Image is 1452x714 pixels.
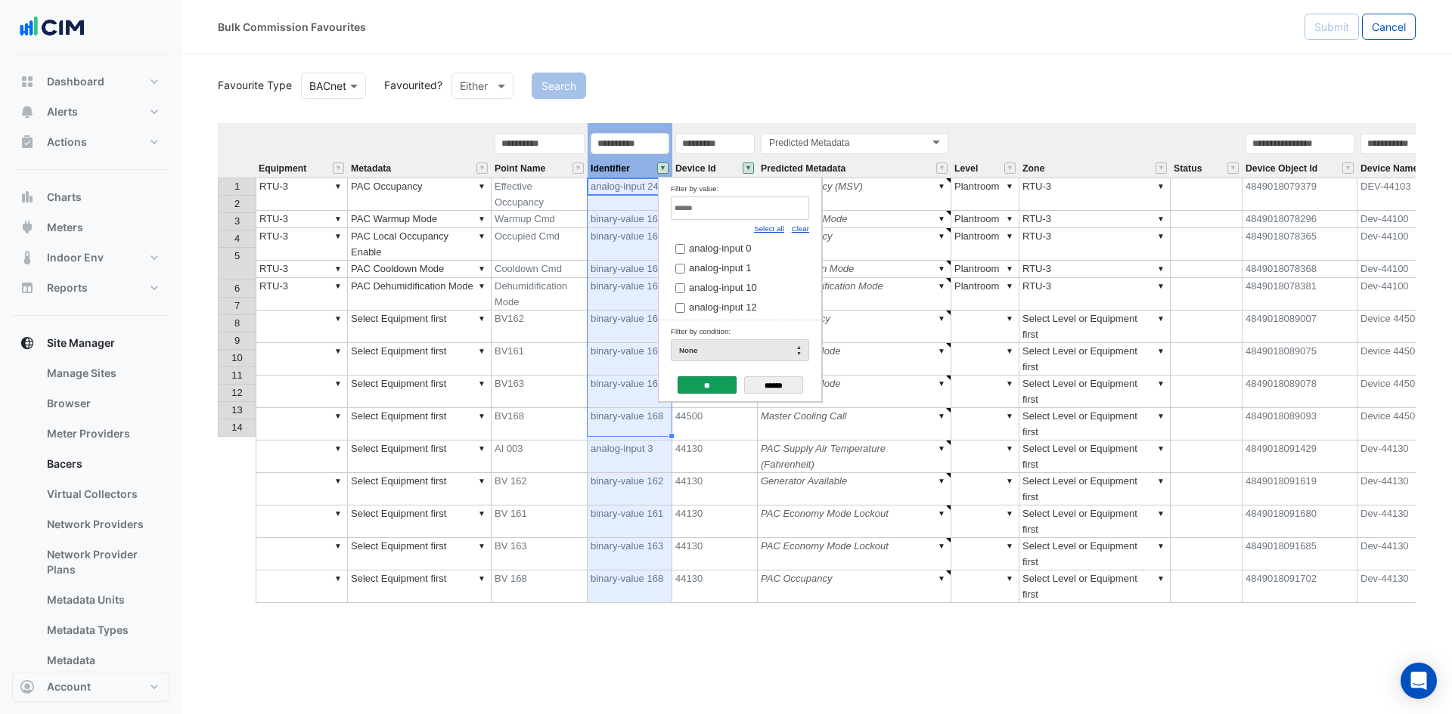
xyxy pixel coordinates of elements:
div: ▼ [332,343,344,359]
a: Metadata [35,645,169,675]
td: Select Equipment first [348,343,492,376]
td: Select Equipment first [348,570,492,603]
app-icon: Indoor Env [20,250,35,265]
div: ▼ [1155,178,1167,194]
td: RTU-3 [1019,278,1171,311]
td: PAC Supply Air Temperature (Fahrenheit) [758,440,951,473]
div: ▼ [935,178,948,194]
td: 44500 [672,408,758,440]
div: ▼ [935,278,948,294]
td: binary-value 161 [588,505,672,538]
span: Dashboard [47,74,104,89]
div: Bulk Commission Favourites [218,19,366,35]
td: BV 163 [492,538,588,570]
span: 5 [234,250,240,261]
span: Metadata [351,164,391,174]
div: Filter by condition: [671,323,809,339]
img: Company Logo [18,12,86,42]
td: binary-value 168 [588,570,672,603]
td: 4849018089078 [1243,376,1357,408]
td: Select Level or Equipment first [1019,473,1171,505]
td: RTU-3 [1019,211,1171,228]
span: Device Object Id [1246,164,1317,174]
td: Unit Occupancy [758,311,951,343]
a: Metadata Types [35,615,169,645]
div: ▼ [935,228,948,244]
app-icon: Site Manager [20,335,35,351]
button: Reports [12,273,169,303]
td: binary-value 163 [588,538,672,570]
span: 8 [234,317,240,329]
div: ▼ [1004,408,1016,424]
span: 3 [234,215,240,227]
a: Virtual Collectors [35,479,169,509]
td: 4849018078296 [1243,211,1357,228]
div: ▼ [935,343,948,359]
td: Plantroom [951,211,1019,228]
span: analog-input 0 [689,243,751,254]
span: 2 [234,198,240,209]
td: analog-input 0 [671,236,798,256]
a: Bacers [35,449,169,479]
td: binary-value 168 [588,408,672,440]
div: ▼ [476,311,488,326]
td: binary-value 161 [588,343,672,376]
span: 6 [234,283,240,294]
td: Action bar [659,366,821,401]
td: RTU-3 [256,261,348,278]
td: 4849018079379 [1243,178,1357,211]
td: analog-input 10 [671,276,798,295]
span: 4 [234,233,240,244]
span: Site Manager [47,335,115,351]
a: Manage Sites [35,358,169,388]
td: Select Level or Equipment first [1019,538,1171,570]
td: Select Equipment first [348,408,492,440]
td: binary-value 162 [588,473,672,505]
div: Filter by value: [671,181,809,196]
button: Site Manager [12,328,169,358]
td: analog-input 1 [671,256,798,276]
span: Equipment [259,164,306,174]
td: PAC Occupancy [758,228,951,261]
div: ▼ [935,505,948,521]
td: PAC Cooldown Mode [348,261,492,278]
input: Unchecked [675,283,685,293]
td: Generator Available [758,473,951,505]
td: 44130 [672,473,758,505]
td: Select Level or Equipment first [1019,311,1171,343]
span: 7 [234,300,240,311]
span: analog-input 10 [689,282,757,293]
td: 4849018091680 [1243,505,1357,538]
div: ▼ [476,228,488,244]
div: ▼ [476,343,488,359]
span: Device Name [1360,164,1418,174]
td: AI 003 [492,440,588,473]
td: Select Equipment first [348,505,492,538]
div: ▼ [1004,261,1016,277]
td: Master Cooling Call [758,408,951,440]
td: binary-value 163 [588,376,672,408]
td: Occupied Cmd [492,228,588,261]
div: ▼ [1155,311,1167,326]
div: ▼ [1155,505,1167,521]
a: Clear [792,224,809,233]
td: 44130 [672,570,758,603]
td: RTU-3 [1019,261,1171,278]
span: 9 [234,335,240,346]
td: Plantroom [951,261,1019,278]
td: PAC Occupancy (MSV) [758,178,951,211]
td: analog-input 3 [588,440,672,473]
span: 10 [231,352,242,363]
td: 4849018091685 [1243,538,1357,570]
div: ▼ [935,440,948,456]
div: ▼ [332,440,344,456]
span: Identifier [591,164,630,174]
td: binary-value 162 [588,211,672,228]
td: binary-value 163 [588,261,672,278]
div: ▼ [476,505,488,521]
div: ▼ [476,376,488,391]
div: ▼ [332,178,344,194]
span: Point Name [495,164,545,174]
div: ▼ [476,278,488,294]
div: ▼ [1155,343,1167,359]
